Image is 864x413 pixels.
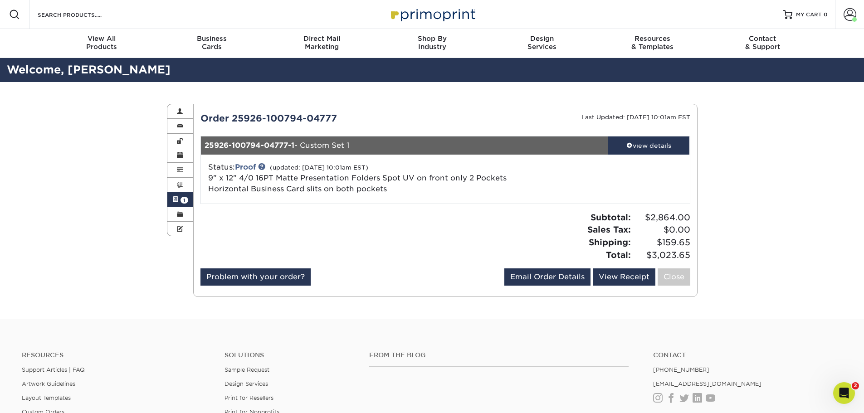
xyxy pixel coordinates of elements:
a: Email Order Details [504,268,591,286]
img: Primoprint [387,5,478,24]
div: & Templates [597,34,708,51]
span: Shop By [377,34,487,43]
a: 1 [167,192,194,207]
span: Direct Mail [267,34,377,43]
a: Artwork Guidelines [22,380,75,387]
a: Problem with your order? [200,268,311,286]
span: $3,023.65 [634,249,690,262]
span: Business [156,34,267,43]
span: MY CART [796,11,822,19]
h4: Solutions [225,351,356,359]
strong: Shipping: [589,237,631,247]
input: SEARCH PRODUCTS..... [37,9,125,20]
a: Proof [235,163,256,171]
strong: 25926-100794-04777-1 [205,141,294,150]
small: (updated: [DATE] 10:01am EST) [270,164,368,171]
span: 0 [824,11,828,18]
strong: Subtotal: [591,212,631,222]
span: Contact [708,34,818,43]
div: Order 25926-100794-04777 [194,112,445,125]
div: Services [487,34,597,51]
a: [PHONE_NUMBER] [653,366,709,373]
div: & Support [708,34,818,51]
span: 1 [181,197,188,204]
strong: Sales Tax: [587,224,631,234]
div: view details [608,141,690,150]
span: $159.65 [634,236,690,249]
div: Products [47,34,157,51]
div: Cards [156,34,267,51]
div: Industry [377,34,487,51]
a: Contact [653,351,842,359]
a: [EMAIL_ADDRESS][DOMAIN_NAME] [653,380,761,387]
span: Resources [597,34,708,43]
h4: From the Blog [369,351,629,359]
a: Print for Resellers [225,394,273,401]
span: 9" x 12" 4/0 16PT Matte Presentation Folders Spot UV on front only 2 Pockets Horizontal Business ... [208,174,507,193]
a: Direct MailMarketing [267,29,377,58]
a: Shop ByIndustry [377,29,487,58]
iframe: Intercom live chat [833,382,855,404]
a: Close [658,268,690,286]
a: Contact& Support [708,29,818,58]
span: $0.00 [634,224,690,236]
a: View Receipt [593,268,655,286]
span: 2 [852,382,859,389]
h4: Resources [22,351,211,359]
a: DesignServices [487,29,597,58]
span: Design [487,34,597,43]
a: BusinessCards [156,29,267,58]
span: $2,864.00 [634,211,690,224]
a: Resources& Templates [597,29,708,58]
a: View AllProducts [47,29,157,58]
a: Sample Request [225,366,269,373]
span: View All [47,34,157,43]
small: Last Updated: [DATE] 10:01am EST [581,114,690,121]
div: Marketing [267,34,377,51]
a: view details [608,136,690,155]
strong: Total: [606,250,631,260]
div: Status: [201,162,527,194]
a: Support Articles | FAQ [22,366,85,373]
a: Design Services [225,380,268,387]
div: - Custom Set 1 [201,136,608,155]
